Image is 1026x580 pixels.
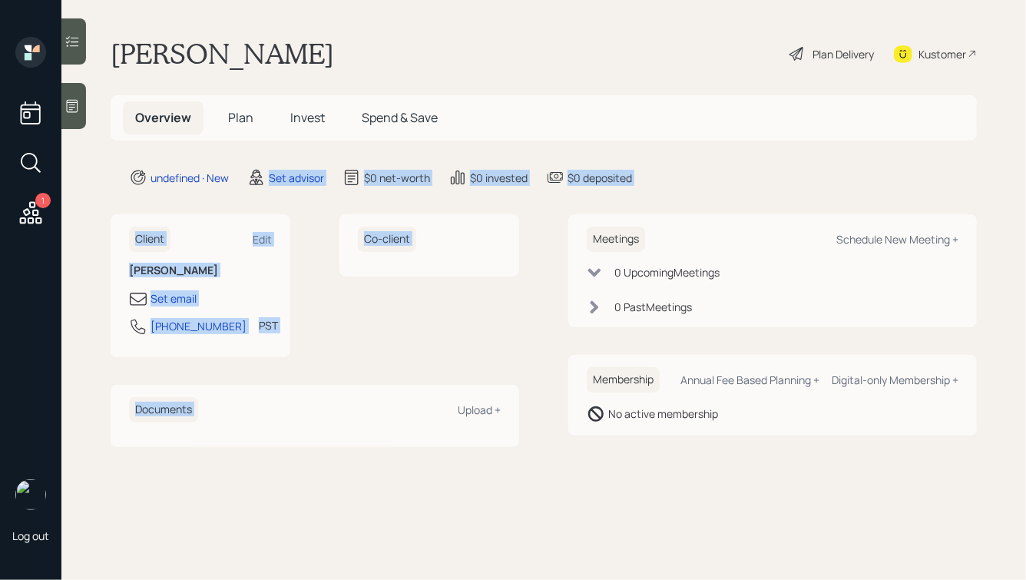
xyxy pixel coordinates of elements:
[259,317,278,333] div: PST
[129,397,198,423] h6: Documents
[129,264,272,277] h6: [PERSON_NAME]
[15,479,46,510] img: hunter_neumayer.jpg
[568,170,632,186] div: $0 deposited
[129,227,170,252] h6: Client
[290,109,325,126] span: Invest
[832,373,958,387] div: Digital-only Membership +
[587,227,645,252] h6: Meetings
[470,170,528,186] div: $0 invested
[364,170,430,186] div: $0 net-worth
[362,109,438,126] span: Spend & Save
[253,232,272,247] div: Edit
[358,227,416,252] h6: Co-client
[458,403,501,417] div: Upload +
[614,264,720,280] div: 0 Upcoming Meeting s
[151,290,197,307] div: Set email
[111,37,334,71] h1: [PERSON_NAME]
[151,170,229,186] div: undefined · New
[680,373,819,387] div: Annual Fee Based Planning +
[228,109,253,126] span: Plan
[918,46,966,62] div: Kustomer
[836,232,958,247] div: Schedule New Meeting +
[135,109,191,126] span: Overview
[608,406,718,422] div: No active membership
[151,318,247,334] div: [PHONE_NUMBER]
[12,529,49,543] div: Log out
[813,46,874,62] div: Plan Delivery
[614,299,692,315] div: 0 Past Meeting s
[35,193,51,208] div: 1
[269,170,324,186] div: Set advisor
[587,367,660,393] h6: Membership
